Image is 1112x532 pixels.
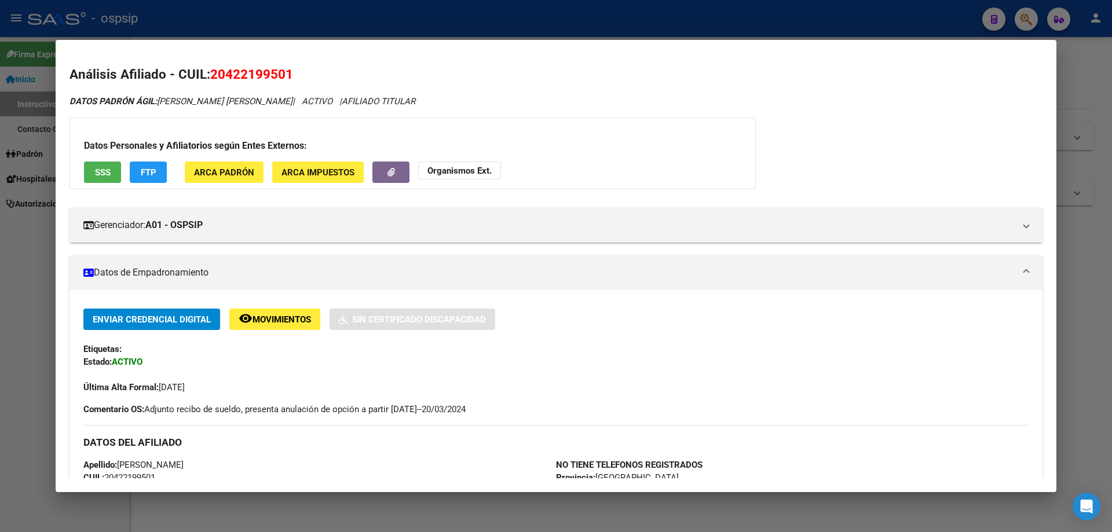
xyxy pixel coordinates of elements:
strong: Apellido: [83,460,117,470]
strong: Organismos Ext. [427,166,492,176]
strong: Última Alta Formal: [83,382,159,392]
strong: Estado: [83,357,112,367]
strong: A01 - OSPSIP [145,218,203,232]
button: Enviar Credencial Digital [83,309,220,330]
mat-icon: remove_red_eye [239,311,253,325]
span: FTP [141,167,156,178]
button: Sin Certificado Discapacidad [330,309,495,330]
span: Adjunto recibo de sueldo, presenta anulación de opción a partir [DATE]--20/03/2024 [83,403,466,416]
span: Movimientos [253,314,311,325]
button: Movimientos [229,309,320,330]
mat-panel-title: Gerenciador: [83,218,1015,232]
mat-expansion-panel-header: Datos de Empadronamiento [69,255,1042,290]
strong: Provincia: [556,472,595,483]
span: ARCA Impuestos [281,167,354,178]
span: AFILIADO TITULAR [342,96,415,107]
span: SSS [95,167,111,178]
button: ARCA Padrón [185,162,264,183]
button: ARCA Impuestos [272,162,364,183]
h2: Análisis Afiliado - CUIL: [69,65,1042,85]
span: [PERSON_NAME] [83,460,184,470]
span: Sin Certificado Discapacidad [352,314,486,325]
button: SSS [84,162,121,183]
span: Enviar Credencial Digital [93,314,211,325]
div: Open Intercom Messenger [1073,493,1100,520]
strong: Etiquetas: [83,344,122,354]
button: FTP [130,162,167,183]
i: | ACTIVO | [69,96,415,107]
span: [DATE] [83,382,185,392]
h3: Datos Personales y Afiliatorios según Entes Externos: [84,139,741,153]
span: [PERSON_NAME] [PERSON_NAME] [69,96,292,107]
span: 20422199501 [83,472,155,483]
mat-panel-title: Datos de Empadronamiento [83,266,1015,280]
span: 20422199501 [210,67,293,82]
strong: Comentario OS: [83,404,144,414]
strong: NO TIENE TELEFONOS REGISTRADOS [556,460,703,470]
span: [GEOGRAPHIC_DATA] [556,472,679,483]
strong: CUIL: [83,472,104,483]
button: Organismos Ext. [418,162,501,179]
strong: DATOS PADRÓN ÁGIL: [69,96,157,107]
span: ARCA Padrón [194,167,254,178]
strong: ACTIVO [112,357,142,367]
h3: DATOS DEL AFILIADO [83,436,1029,449]
mat-expansion-panel-header: Gerenciador:A01 - OSPSIP [69,208,1042,243]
